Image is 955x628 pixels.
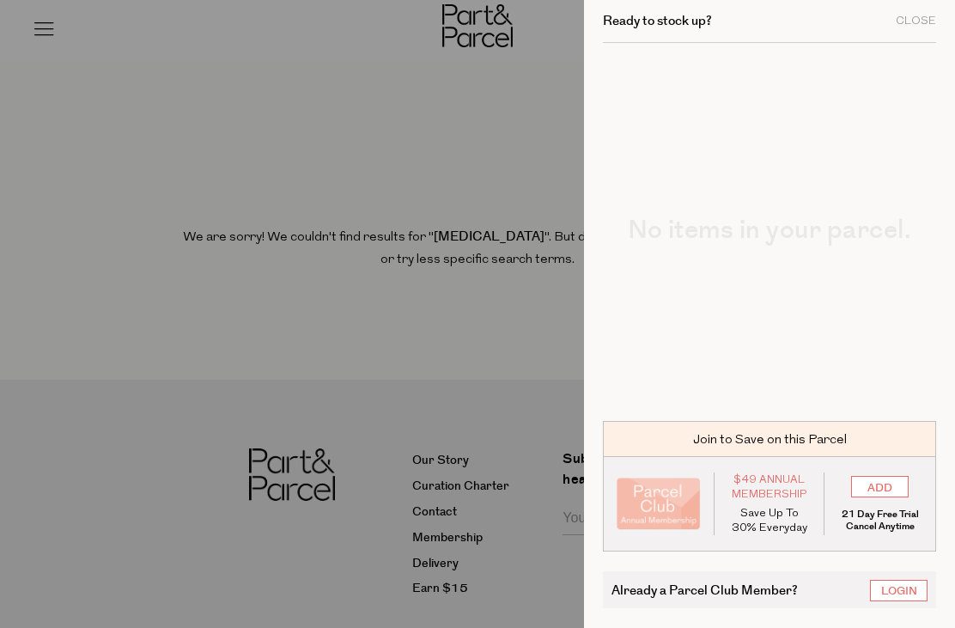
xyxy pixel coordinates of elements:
h2: Ready to stock up? [603,15,712,27]
input: ADD [851,476,909,497]
div: Join to Save on this Parcel [603,421,936,457]
span: Already a Parcel Club Member? [611,580,798,600]
a: Login [870,580,928,601]
h2: No items in your parcel. [603,217,936,243]
p: Save Up To 30% Everyday [727,506,812,535]
span: $49 Annual Membership [727,473,812,502]
div: Close [896,15,936,27]
p: 21 Day Free Trial Cancel Anytime [837,509,922,533]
